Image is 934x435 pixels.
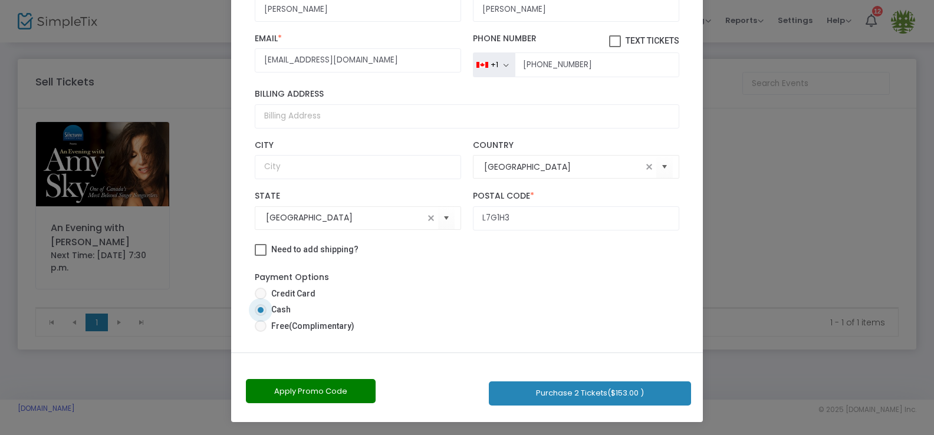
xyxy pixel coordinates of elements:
input: Select State [266,212,424,224]
span: Cash [267,304,291,316]
span: clear [424,211,438,225]
span: Credit Card [267,288,315,300]
button: Purchase 2 Tickets($153.00 ) [489,381,691,406]
button: +1 [473,52,515,77]
button: Select [656,155,673,179]
span: (Complimentary) [289,321,354,331]
input: City [255,155,461,179]
label: Payment Options [255,271,329,284]
label: Email [255,34,461,44]
span: Text Tickets [626,36,679,45]
label: City [255,140,461,151]
span: Need to add shipping? [271,245,359,254]
label: Postal Code [473,191,679,202]
label: Billing Address [255,89,679,100]
input: Billing Address [255,104,679,128]
label: Country [473,140,679,151]
span: Free [267,320,354,332]
input: Postal Code [473,206,679,230]
input: Phone Number [515,52,679,77]
span: clear [642,160,656,174]
input: Email [255,48,461,72]
input: Select Country [484,161,642,173]
button: Apply Promo Code [246,379,376,403]
label: State [255,191,461,202]
div: +1 [491,60,498,70]
button: Select [438,206,455,230]
label: Phone Number [473,34,679,48]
